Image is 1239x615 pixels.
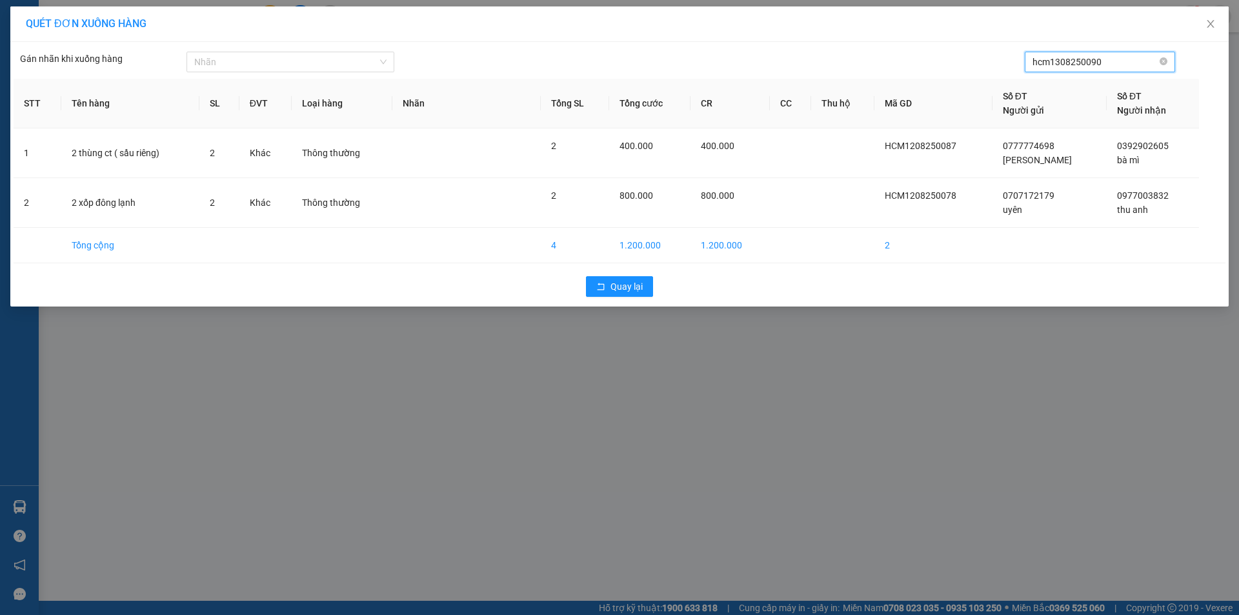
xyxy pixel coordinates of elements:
[811,79,874,128] th: Thu hộ
[61,79,199,128] th: Tên hàng
[690,79,770,128] th: CR
[619,141,653,151] span: 400.000
[1003,205,1022,215] span: uyên
[292,128,392,178] td: Thông thường
[885,190,956,201] span: HCM1208250078
[210,148,215,158] span: 2
[239,128,292,178] td: Khác
[1003,141,1054,151] span: 0777774698
[1117,190,1169,201] span: 0977003832
[199,79,239,128] th: SL
[885,141,956,151] span: HCM1208250087
[292,178,392,228] td: Thông thường
[292,79,392,128] th: Loại hàng
[541,79,609,128] th: Tổng SL
[1117,155,1139,165] span: bà mì
[690,228,770,263] td: 1.200.000
[14,178,61,228] td: 2
[1117,91,1142,101] span: Số ĐT
[551,190,556,201] span: 2
[14,79,61,128] th: STT
[609,79,690,128] th: Tổng cước
[1117,205,1148,215] span: thu anh
[701,141,734,151] span: 400.000
[1032,55,1158,69] input: Nhập mã ĐH
[770,79,811,128] th: CC
[1160,57,1167,65] span: close-circle
[1003,91,1027,101] span: Số ĐT
[61,228,199,263] td: Tổng cộng
[701,190,734,201] span: 800.000
[392,79,541,128] th: Nhãn
[61,178,199,228] td: 2 xốp đông lạnh
[874,228,992,263] td: 2
[551,141,556,151] span: 2
[541,228,609,263] td: 4
[619,190,653,201] span: 800.000
[210,197,215,208] span: 2
[239,178,292,228] td: Khác
[1117,141,1169,151] span: 0392902605
[1003,190,1054,201] span: 0707172179
[610,279,643,294] span: Quay lại
[20,52,186,72] div: Gán nhãn khi xuống hàng
[1160,56,1167,68] span: close-circle
[1205,19,1216,29] span: close
[1117,105,1166,116] span: Người nhận
[1193,6,1229,43] button: Close
[26,17,146,30] span: QUÉT ĐƠN XUỐNG HÀNG
[14,128,61,178] td: 1
[239,79,292,128] th: ĐVT
[1003,105,1044,116] span: Người gửi
[586,276,653,297] button: rollbackQuay lại
[874,79,992,128] th: Mã GD
[596,282,605,292] span: rollback
[61,128,199,178] td: 2 thùng ct ( sầu riêng)
[609,228,690,263] td: 1.200.000
[1003,155,1072,165] span: [PERSON_NAME]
